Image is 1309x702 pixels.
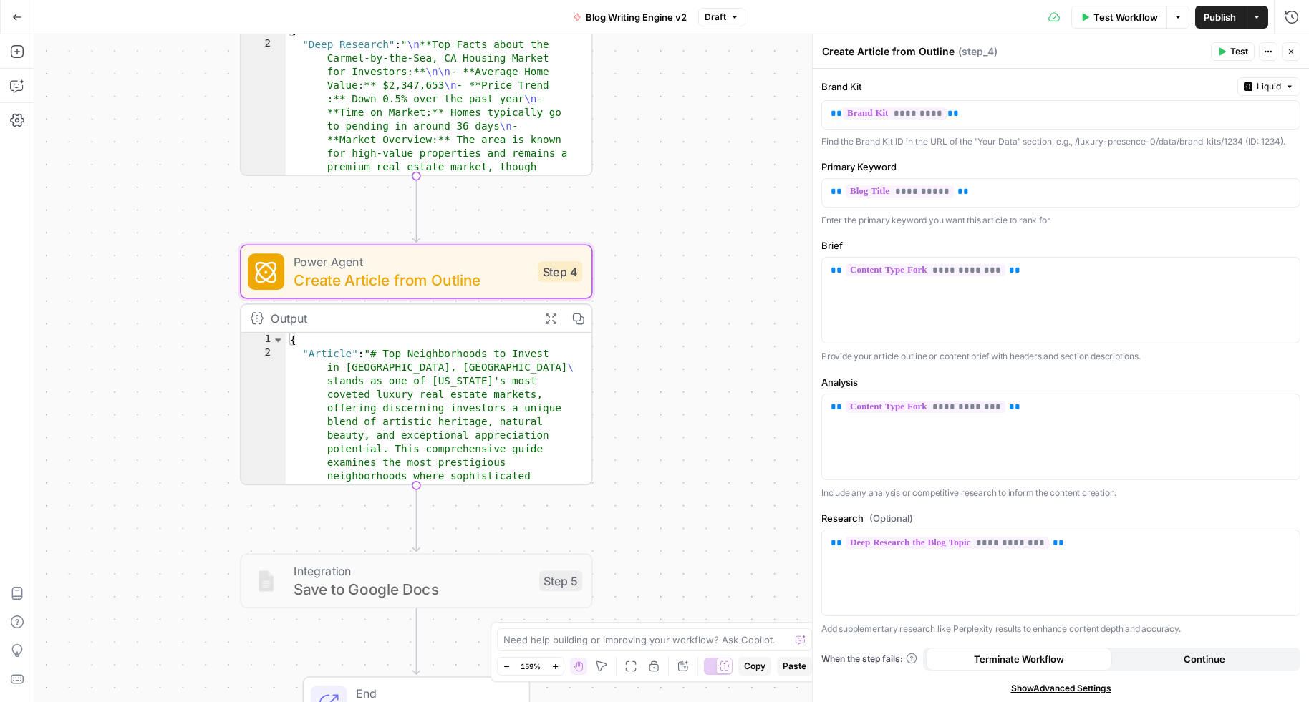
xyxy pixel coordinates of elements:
g: Edge from step_5 to end [413,608,420,674]
span: Draft [705,11,726,24]
button: Test [1211,42,1255,61]
span: Publish [1204,10,1236,24]
button: Paste [777,657,812,676]
p: Provide your article outline or content brief with headers and section descriptions. [821,349,1300,364]
span: Test Workflow [1093,10,1158,24]
button: Continue [1112,648,1298,671]
span: Paste [783,660,806,673]
g: Edge from step_4 to step_5 [413,485,420,551]
p: Enter the primary keyword you want this article to rank for. [821,213,1300,228]
textarea: Create Article from Outline [822,44,955,59]
span: Show Advanced Settings [1011,682,1111,695]
label: Brand Kit [821,79,1232,94]
span: Blog Writing Engine v2 [586,10,687,24]
label: Analysis [821,375,1300,389]
div: 1 [241,333,286,346]
span: Toggle code folding, rows 1 through 3 [272,333,284,346]
span: Create Article from Outline [294,268,529,291]
button: Test Workflow [1071,6,1166,29]
span: Save to Google Docs [294,577,530,600]
button: Copy [738,657,771,676]
span: Continue [1184,652,1225,666]
label: Brief [821,238,1300,253]
span: Liquid [1257,80,1281,93]
span: Integration [294,562,530,580]
button: Publish [1195,6,1245,29]
button: Liquid [1237,77,1300,96]
div: Power AgentCreate Article from OutlineStep 4Output{ "Article":"# Top Neighborhoods to Invest in [... [240,244,593,485]
div: Output [271,309,530,327]
button: Blog Writing Engine v2 [564,6,695,29]
p: Include any analysis or competitive research to inform the content creation. [821,486,1300,500]
button: Draft [698,8,745,26]
div: Step 4 [538,261,582,282]
p: Add supplementary research like Perplexity results to enhance content depth and accuracy. [821,622,1300,636]
div: IntegrationSave to Google DocsStep 5 [240,554,593,608]
div: Find the Brand Kit ID in the URL of the 'Your Data' section, e.g., /luxury-presence-0/data/brand_... [821,135,1300,148]
span: 159% [521,660,541,672]
g: Edge from step_3 to step_4 [413,176,420,242]
label: Research [821,511,1300,525]
span: Copy [744,660,765,673]
img: Instagram%20post%20-%201%201.png [255,570,278,593]
span: (Optional) [869,511,913,525]
div: Step 5 [539,570,582,591]
span: End [356,684,511,702]
span: Terminate Workflow [974,652,1064,666]
a: When the step fails: [821,653,917,666]
span: Power Agent [294,253,529,270]
span: ( step_4 ) [958,44,998,59]
label: Primary Keyword [821,160,1300,174]
span: Test [1230,45,1248,58]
